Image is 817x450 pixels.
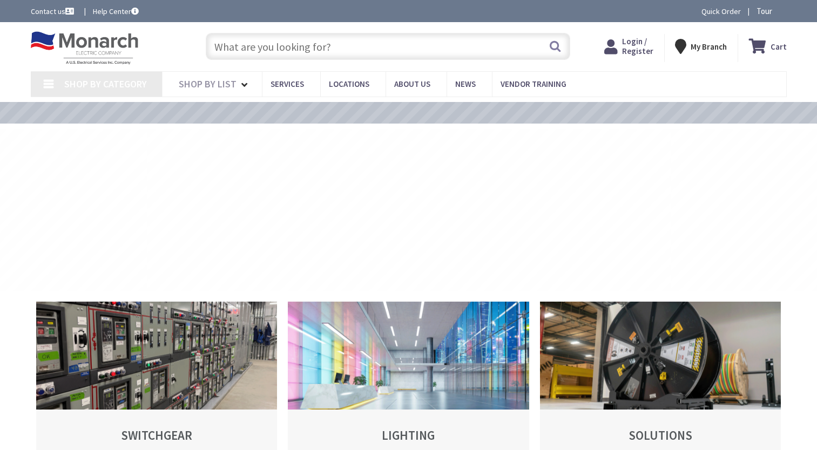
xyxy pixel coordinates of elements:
[501,79,566,89] span: Vendor Training
[179,78,237,90] span: Shop By List
[64,78,147,90] span: Shop By Category
[31,6,76,17] a: Contact us
[701,6,741,17] a: Quick Order
[31,31,139,65] img: Monarch Electric Company
[455,79,476,89] span: News
[559,428,762,442] h2: SOLUTIONS
[394,79,430,89] span: About Us
[307,428,510,442] h2: LIGHTING
[622,36,653,56] span: Login / Register
[691,42,727,52] strong: My Branch
[604,37,653,56] a: Login / Register
[675,37,727,56] div: My Branch
[314,107,502,119] a: VIEW OUR VIDEO TRAINING LIBRARY
[771,37,787,56] strong: Cart
[206,33,570,60] input: What are you looking for?
[93,6,139,17] a: Help Center
[749,37,787,56] a: Cart
[757,6,784,16] span: Tour
[329,79,369,89] span: Locations
[271,79,304,89] span: Services
[55,428,259,442] h2: SWITCHGEAR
